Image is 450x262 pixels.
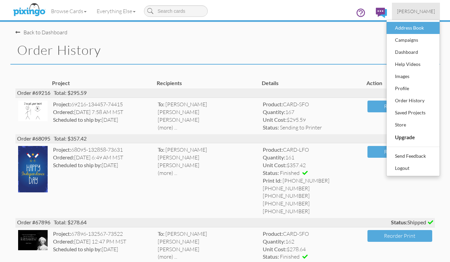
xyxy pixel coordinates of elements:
[54,89,87,96] span: Total: $295.59
[393,151,433,161] div: Send Feedback
[387,70,440,82] a: Images
[397,8,435,14] span: [PERSON_NAME]
[263,116,287,123] strong: Unit Cost:
[263,230,283,237] strong: Product:
[53,109,74,115] strong: Ordered:
[280,170,300,176] span: Finished
[263,238,285,245] strong: Quantity:
[393,23,433,33] div: Address Book
[46,3,92,20] a: Browse Cards
[263,124,279,130] strong: Status:
[263,208,362,215] span: [PHONE_NUMBER]
[263,161,362,169] div: $357.42
[393,47,433,57] div: Dashboard
[53,230,71,237] strong: Project:
[263,108,362,116] div: 167
[365,78,435,89] th: Action
[50,78,155,89] th: Project
[15,22,435,36] nav-back: Dashboard
[393,96,433,106] div: Order History
[263,246,287,252] strong: Unit Cost:
[53,162,102,168] strong: Scheduled to ship by:
[391,219,433,226] span: Shipped
[263,146,362,154] div: CARD-LFO
[17,43,440,57] h1: Order History
[53,101,71,107] strong: Project:
[263,238,362,246] div: 162
[263,146,283,153] strong: Product:
[18,146,48,192] img: 132858-1-1750361555790-414aea06fec44ce1-qa.jpg
[263,154,285,160] strong: Quantity:
[387,34,440,46] a: Campaigns
[53,154,153,161] div: [DATE] 6:49 AM MST
[393,132,433,143] div: Upgrade
[165,101,207,108] span: [PERSON_NAME]
[158,116,199,123] span: [PERSON_NAME]
[263,101,362,108] div: CARD-SFO
[53,101,153,108] div: 69216-134457-74415
[387,58,440,70] a: Help Videos
[280,124,322,131] span: Sending to Printer
[158,101,164,107] span: To:
[367,101,432,112] button: Reorder Print
[387,131,440,144] a: Upgrade
[53,116,153,124] div: [DATE]
[280,253,300,260] span: Finished
[391,219,407,225] strong: Status:
[263,177,282,184] strong: Print Id:
[53,246,102,252] strong: Scheduled to ship by:
[53,154,74,160] strong: Ordered:
[15,218,435,227] div: Order #67896
[165,230,207,237] span: [PERSON_NAME]
[387,82,440,95] a: Profile
[144,5,208,17] input: Search cards
[263,253,279,260] strong: Status:
[53,108,153,116] div: [DATE] 7:58 AM MST
[15,88,435,98] div: Order #69216
[158,230,164,237] span: To:
[393,83,433,93] div: Profile
[393,163,433,173] div: Logout
[53,146,71,153] strong: Project:
[263,200,362,208] span: [PHONE_NUMBER]
[158,154,199,161] span: [PERSON_NAME]
[387,107,440,119] a: Saved Projects
[387,46,440,58] a: Dashboard
[18,230,48,251] img: 132567-1-1749671173372-55ba026c7c0896a8-qa.jpg
[393,35,433,45] div: Campaigns
[158,162,199,169] span: [PERSON_NAME]
[53,246,153,253] div: [DATE]
[53,230,153,238] div: 67896-132567-73522
[263,116,362,124] div: $295.59
[387,162,440,174] a: Logout
[283,177,330,184] span: [PHONE_NUMBER]
[54,135,87,142] span: Total: $357.42
[263,162,287,168] strong: Unit Cost:
[158,124,257,132] div: (more) ...
[158,146,164,153] span: To:
[263,109,285,115] strong: Quantity:
[263,185,362,192] span: [PHONE_NUMBER]
[263,230,362,238] div: CARD-SFO
[54,219,87,225] span: Total: $278.64
[158,246,199,253] span: [PERSON_NAME]
[155,78,260,89] th: Recipients
[263,101,283,107] strong: Product:
[158,253,257,261] div: (more) ...
[387,119,440,131] a: Store
[158,169,257,177] div: (more) ...
[11,2,47,18] img: pixingo logo
[263,192,362,200] span: [PHONE_NUMBER]
[158,109,199,115] span: [PERSON_NAME]
[387,22,440,34] a: Address Book
[367,146,432,158] button: Reorder Print
[53,161,153,169] div: [DATE]
[392,3,440,20] a: [PERSON_NAME]
[376,8,387,18] img: comments.svg
[158,238,199,245] span: [PERSON_NAME]
[393,59,433,69] div: Help Videos
[367,230,432,242] button: Reorder Print
[393,120,433,130] div: Store
[15,29,67,36] div: Back to Dashboard
[393,108,433,118] div: Saved Projects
